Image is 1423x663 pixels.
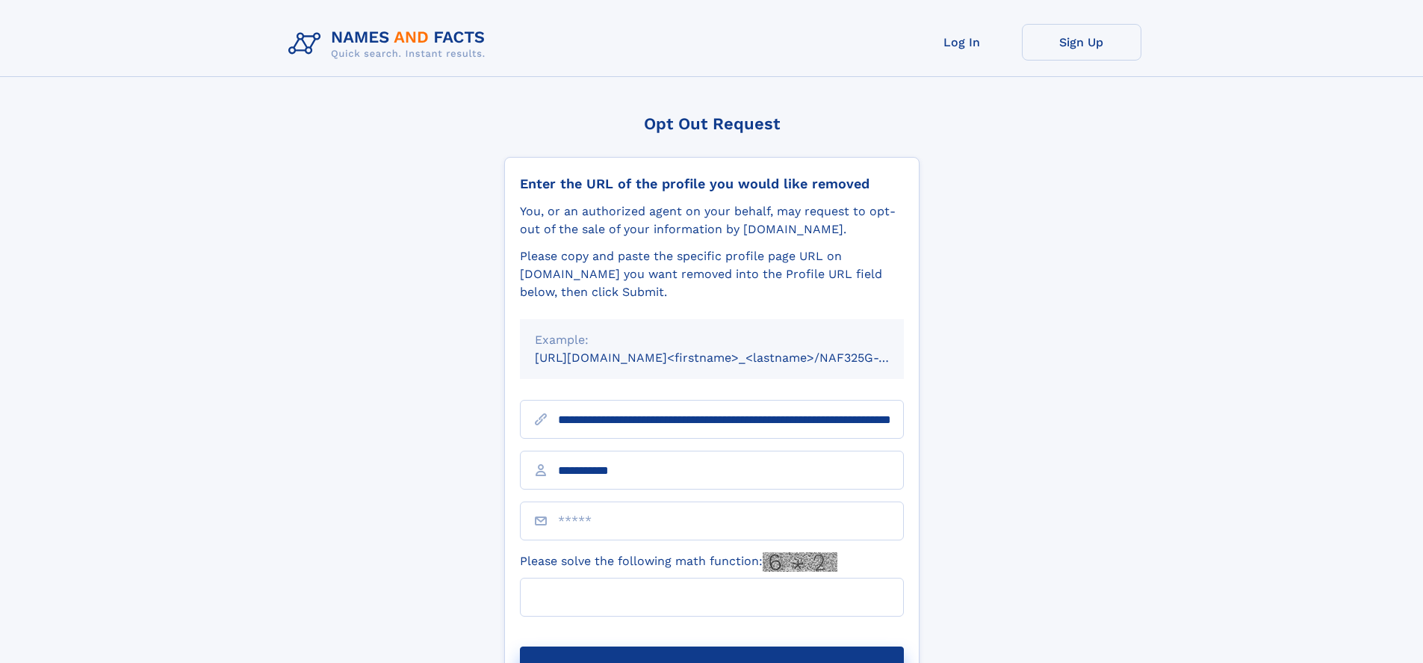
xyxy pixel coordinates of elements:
div: Enter the URL of the profile you would like removed [520,176,904,192]
a: Log In [902,24,1022,61]
div: Opt Out Request [504,114,920,133]
label: Please solve the following math function: [520,552,837,572]
div: Please copy and paste the specific profile page URL on [DOMAIN_NAME] you want removed into the Pr... [520,247,904,301]
a: Sign Up [1022,24,1141,61]
div: Example: [535,331,889,349]
small: [URL][DOMAIN_NAME]<firstname>_<lastname>/NAF325G-xxxxxxxx [535,351,932,365]
img: Logo Names and Facts [282,24,497,64]
div: You, or an authorized agent on your behalf, may request to opt-out of the sale of your informatio... [520,203,904,238]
